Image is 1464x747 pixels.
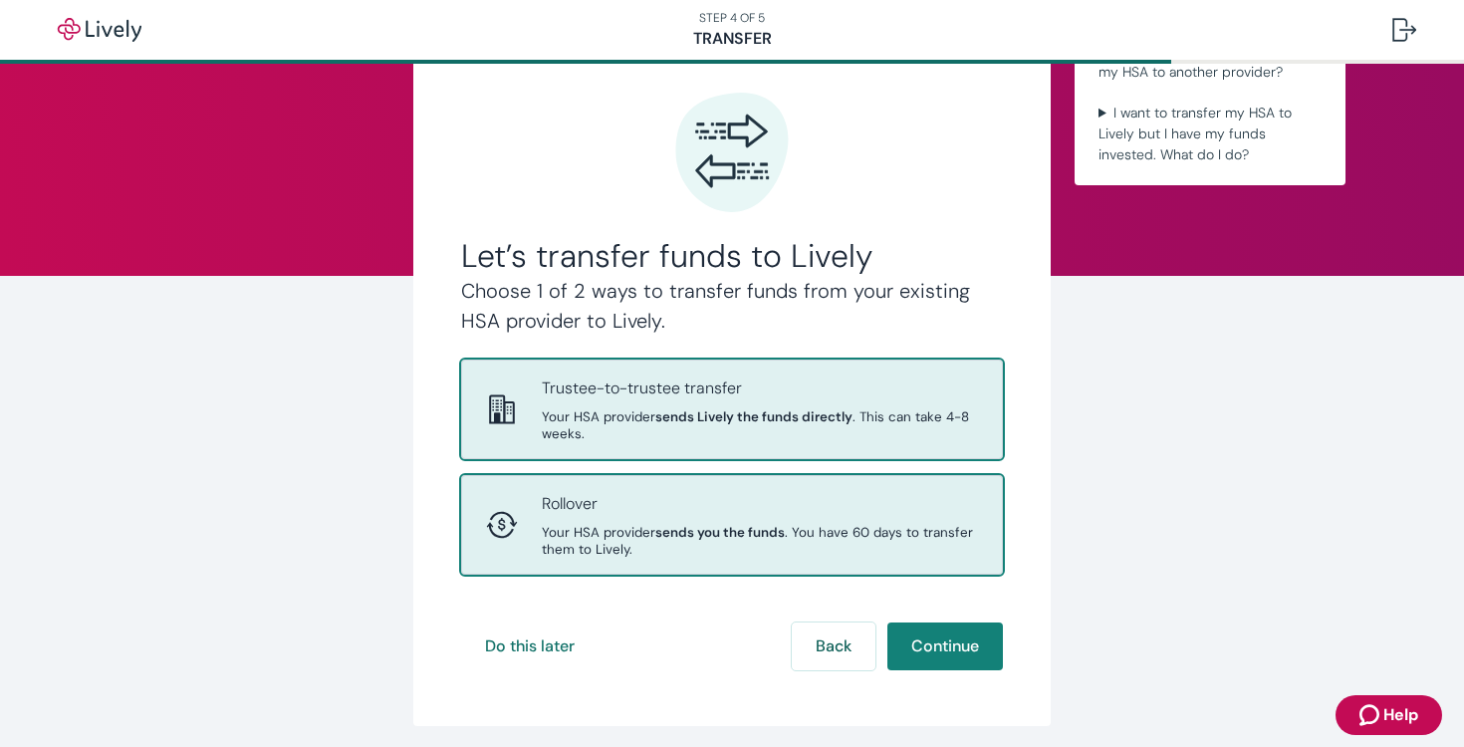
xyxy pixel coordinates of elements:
[486,393,518,425] svg: Trustee-to-trustee
[792,622,875,670] button: Back
[462,361,1002,458] button: Trustee-to-trusteeTrustee-to-trustee transferYour HSA providersends Lively the funds directly. Th...
[542,408,978,442] span: Your HSA provider . This can take 4-8 weeks.
[462,476,1002,574] button: RolloverRolloverYour HSA providersends you the funds. You have 60 days to transfer them to Lively.
[461,622,599,670] button: Do this later
[542,492,978,516] p: Rollover
[1359,703,1383,727] svg: Zendesk support icon
[542,376,978,400] p: Trustee-to-trustee transfer
[1091,99,1330,169] summary: I want to transfer my HSA to Lively but I have my funds invested. What do I do?
[655,408,853,425] strong: sends Lively the funds directly
[887,622,1003,670] button: Continue
[44,18,155,42] img: Lively
[655,524,785,541] strong: sends you the funds
[461,276,1003,336] h4: Choose 1 of 2 ways to transfer funds from your existing HSA provider to Lively.
[1376,6,1432,54] button: Log out
[542,524,978,558] span: Your HSA provider . You have 60 days to transfer them to Lively.
[461,236,1003,276] h2: Let’s transfer funds to Lively
[1383,703,1418,727] span: Help
[486,509,518,541] svg: Rollover
[1336,695,1442,735] button: Zendesk support iconHelp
